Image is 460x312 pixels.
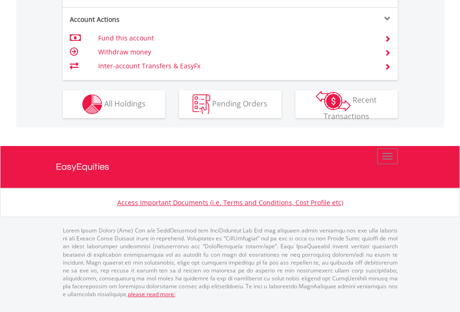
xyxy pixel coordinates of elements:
[63,90,165,118] button: All Holdings
[316,91,351,111] img: transactions-zar-wht.png
[82,94,102,114] img: holdings-wht.png
[117,198,343,207] a: Access Important Documents (i.e. Terms and Conditions, Cost Profile etc)
[98,31,373,45] td: Fund this account
[63,226,398,298] p: Lorem Ipsum Dolors (Ame) Con a/e SeddOeiusmod tem InciDiduntut Lab Etd mag aliquaen admin veniamq...
[179,90,281,118] button: Pending Orders
[212,98,267,108] span: Pending Orders
[63,15,230,24] div: Account Actions
[104,98,146,108] span: All Holdings
[56,146,405,188] a: EasyEquities
[98,59,373,73] td: Inter-account Transfers & EasyFx
[128,290,175,298] a: please read more:
[193,94,210,114] img: pending_instructions-wht.png
[295,90,398,118] button: Recent Transactions
[98,45,373,59] td: Withdraw money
